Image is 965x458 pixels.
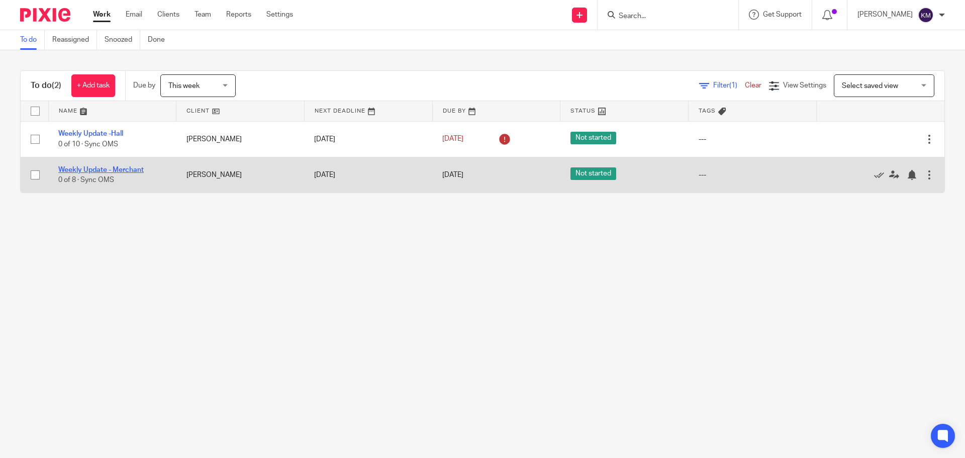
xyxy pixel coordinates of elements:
img: svg%3E [918,7,934,23]
a: Team [195,10,211,20]
a: Snoozed [105,30,140,50]
a: Email [126,10,142,20]
a: Weekly Update -Hall [58,130,123,137]
span: 0 of 8 · Sync OMS [58,176,114,184]
span: Not started [570,167,616,180]
a: Done [148,30,172,50]
a: Work [93,10,111,20]
a: Mark as done [874,170,889,180]
span: Get Support [763,11,802,18]
span: Tags [699,108,716,114]
a: + Add task [71,74,115,97]
a: Reports [226,10,251,20]
span: Filter [713,82,745,89]
td: [DATE] [304,157,432,193]
a: Clients [157,10,179,20]
span: This week [168,82,200,89]
span: (1) [729,82,737,89]
a: To do [20,30,45,50]
a: Reassigned [52,30,97,50]
td: [DATE] [304,121,432,157]
a: Weekly Update - Merchant [58,166,144,173]
span: (2) [52,81,61,89]
div: --- [699,134,807,144]
a: Settings [266,10,293,20]
span: [DATE] [442,136,463,143]
td: [PERSON_NAME] [176,157,305,193]
span: Select saved view [842,82,898,89]
span: View Settings [783,82,826,89]
p: [PERSON_NAME] [857,10,913,20]
td: [PERSON_NAME] [176,121,305,157]
p: Due by [133,80,155,90]
input: Search [618,12,708,21]
span: [DATE] [442,171,463,178]
a: Clear [745,82,761,89]
h1: To do [31,80,61,91]
div: --- [699,170,807,180]
span: 0 of 10 · Sync OMS [58,141,118,148]
span: Not started [570,132,616,144]
img: Pixie [20,8,70,22]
